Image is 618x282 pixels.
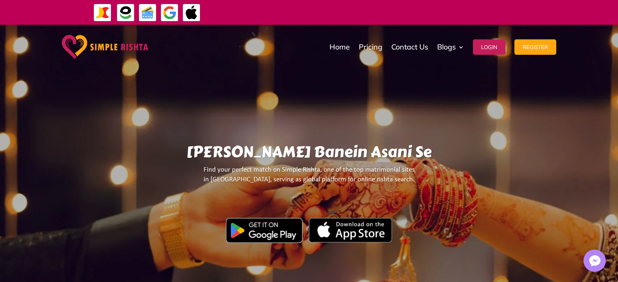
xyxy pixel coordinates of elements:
strong: جاز کیش [380,5,397,19]
strong: ایزی پیسہ [360,5,378,19]
img: Google Play [226,218,303,243]
a: Blogs [437,27,464,67]
img: ApplePay-icon [182,4,201,22]
img: GooglePay-icon [160,4,179,22]
button: Login [473,39,505,55]
img: EasyPaisa-icon [117,4,135,22]
button: Register [514,39,556,55]
h1: [PERSON_NAME] Banein Asani Se [80,143,537,165]
p: Find your perfect match on Simple Rishta, one of the top matrimonial sites in [GEOGRAPHIC_DATA], ... [80,165,537,192]
a: Contact Us [391,27,428,67]
img: Messenger [587,253,603,269]
img: Credit Cards [139,4,157,22]
div: ایپ میں پیمنٹ صرف گوگل پے اور ایپل پے کے ذریعے ممکن ہے۔ ، یا کریڈٹ کارڈ کے ذریعے ویب سائٹ پر ہوگی۔ [226,7,576,17]
a: Register [514,27,556,67]
a: Home [330,27,350,67]
img: JazzCash-icon [93,4,112,22]
a: Login [473,27,505,67]
a: Pricing [359,27,382,67]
